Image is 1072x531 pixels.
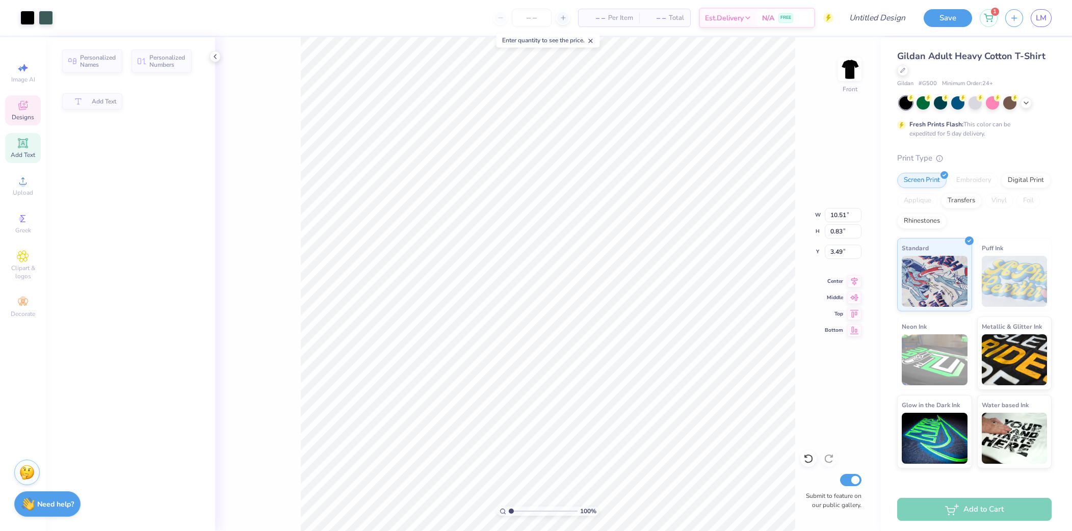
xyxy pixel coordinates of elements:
span: LM [1036,12,1047,24]
div: Applique [897,193,938,208]
span: Designs [12,113,34,121]
span: Add Text [11,151,35,159]
span: Add Text [92,98,116,105]
span: Gildan [897,79,913,88]
div: This color can be expedited for 5 day delivery. [909,120,1035,138]
label: Submit to feature on our public gallery. [800,491,861,510]
span: Puff Ink [982,243,1003,253]
img: Front [840,59,860,79]
span: Personalized Numbers [149,54,186,68]
span: Neon Ink [902,321,927,332]
span: 100 % [580,507,596,516]
span: Upload [13,189,33,197]
strong: Fresh Prints Flash: [909,120,963,128]
span: Standard [902,243,929,253]
div: Vinyl [985,193,1013,208]
span: Decorate [11,310,35,318]
span: Est. Delivery [705,13,744,23]
img: Glow in the Dark Ink [902,413,968,464]
span: Total [669,13,684,23]
span: Top [825,310,843,317]
span: Bottom [825,327,843,334]
span: Glow in the Dark Ink [902,400,960,410]
div: Screen Print [897,173,947,188]
span: Minimum Order: 24 + [942,79,993,88]
img: Water based Ink [982,413,1048,464]
img: Standard [902,256,968,307]
div: Digital Print [1001,173,1051,188]
span: Per Item [608,13,633,23]
img: Neon Ink [902,334,968,385]
div: Front [843,85,857,94]
img: Puff Ink [982,256,1048,307]
span: Image AI [11,75,35,84]
div: Rhinestones [897,214,947,229]
input: – – [512,9,552,27]
span: Personalized Names [80,54,116,68]
span: 1 [991,8,999,16]
span: Center [825,278,843,285]
button: Save [924,9,972,27]
span: N/A [762,13,774,23]
div: Foil [1016,193,1040,208]
div: Transfers [941,193,982,208]
span: – – [645,13,666,23]
span: Greek [15,226,31,234]
span: Metallic & Glitter Ink [982,321,1042,332]
span: FREE [780,14,791,21]
span: # G500 [919,79,937,88]
span: Gildan Adult Heavy Cotton T-Shirt [897,50,1045,62]
span: Water based Ink [982,400,1029,410]
div: Embroidery [950,173,998,188]
span: Clipart & logos [5,264,41,280]
span: – – [585,13,605,23]
div: Print Type [897,152,1052,164]
div: Enter quantity to see the price. [496,33,600,47]
img: Metallic & Glitter Ink [982,334,1048,385]
a: LM [1031,9,1052,27]
strong: Need help? [37,499,74,509]
span: Middle [825,294,843,301]
input: Untitled Design [841,8,916,28]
